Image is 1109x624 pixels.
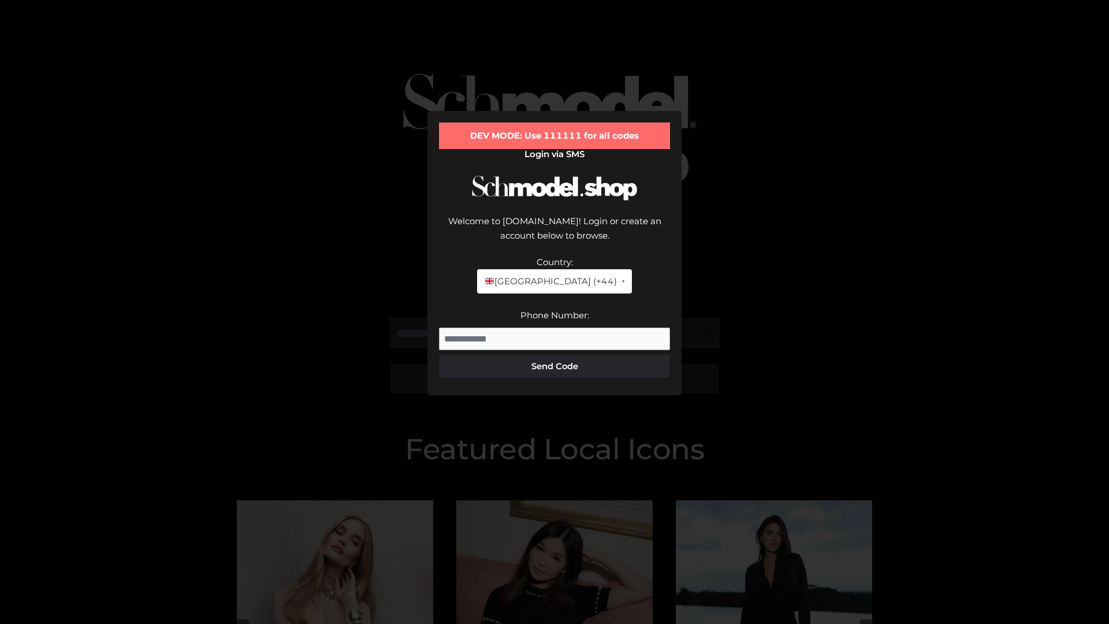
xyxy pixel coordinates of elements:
img: 🇬🇧 [485,277,494,285]
img: Schmodel Logo [468,165,641,211]
div: DEV MODE: Use 111111 for all codes [439,122,670,149]
div: Welcome to [DOMAIN_NAME]! Login or create an account below to browse. [439,214,670,255]
button: Send Code [439,355,670,378]
label: Country: [537,257,573,268]
span: [GEOGRAPHIC_DATA] (+44) [484,274,616,289]
label: Phone Number: [520,310,589,321]
h2: Login via SMS [439,149,670,159]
